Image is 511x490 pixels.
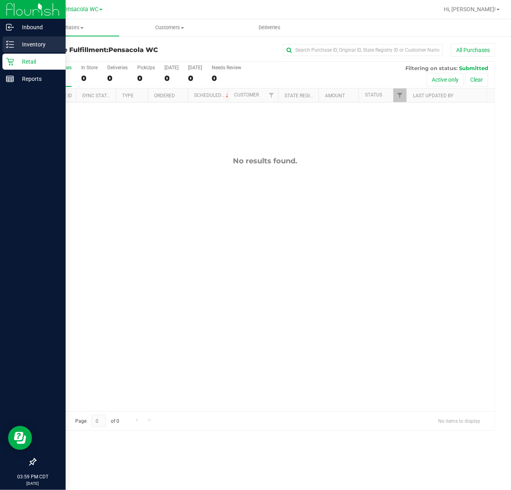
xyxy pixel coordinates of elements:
span: Submitted [459,65,488,71]
p: [DATE] [4,480,62,486]
a: Last Updated By [413,93,453,98]
div: Deliveries [107,65,128,70]
a: Amount [325,93,345,98]
span: Pensacola WC [108,46,158,54]
a: Filter [265,88,278,102]
div: 0 [212,74,241,83]
inline-svg: Retail [6,58,14,66]
span: Customers [120,24,219,31]
a: Deliveries [220,19,320,36]
a: Filter [393,88,407,102]
span: Pensacola WC [61,6,98,13]
inline-svg: Inbound [6,23,14,31]
span: No items to display [432,415,487,427]
a: Ordered [154,93,175,98]
div: 0 [188,74,202,83]
p: 03:59 PM CDT [4,473,62,480]
inline-svg: Reports [6,75,14,83]
div: 0 [164,74,178,83]
p: Reports [14,74,62,84]
a: State Registry ID [285,93,327,98]
a: Status [365,92,382,98]
iframe: Resource center [8,426,32,450]
button: All Purchases [451,43,495,57]
div: In Store [81,65,98,70]
div: No results found. [36,157,495,165]
div: PickUps [137,65,155,70]
a: Type [122,93,134,98]
span: Deliveries [248,24,292,31]
button: Active only [427,73,464,86]
h3: Purchase Fulfillment: [35,46,188,54]
span: Page of 0 [68,415,126,427]
a: Customers [119,19,219,36]
p: Inbound [14,22,62,32]
a: Sync Status [82,93,113,98]
div: 0 [107,74,128,83]
div: Needs Review [212,65,241,70]
span: Hi, [PERSON_NAME]! [444,6,496,12]
div: 0 [137,74,155,83]
span: Filtering on status: [405,65,457,71]
a: Scheduled [194,92,230,98]
button: Clear [465,73,488,86]
input: Search Purchase ID, Original ID, State Registry ID or Customer Name... [283,44,443,56]
p: Inventory [14,40,62,49]
div: 0 [81,74,98,83]
span: Purchases [19,24,119,31]
div: [DATE] [188,65,202,70]
a: Customer [234,92,259,98]
div: [DATE] [164,65,178,70]
p: Retail [14,57,62,66]
inline-svg: Inventory [6,40,14,48]
a: Purchases [19,19,119,36]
